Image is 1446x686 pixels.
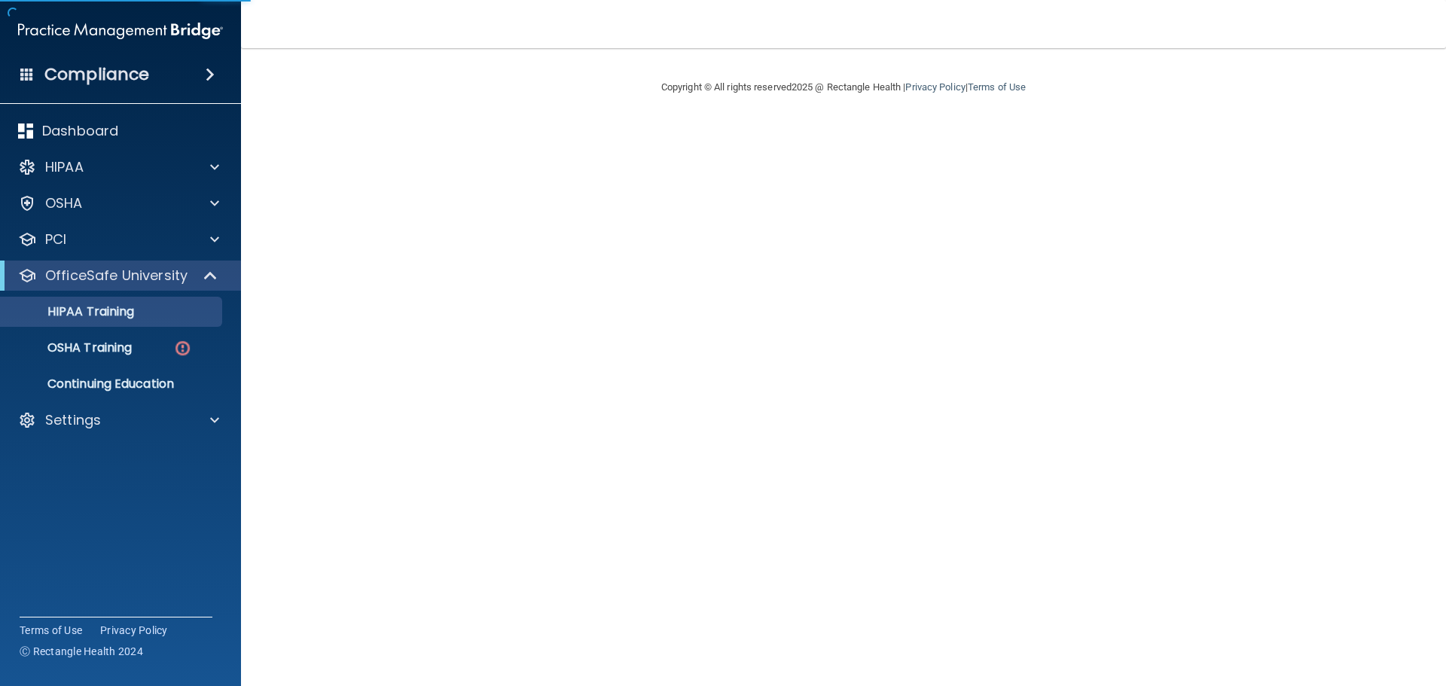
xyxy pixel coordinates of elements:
a: OSHA [18,194,219,212]
h4: Compliance [44,64,149,85]
a: PCI [18,230,219,248]
p: HIPAA Training [10,304,134,319]
p: PCI [45,230,66,248]
p: Settings [45,411,101,429]
img: danger-circle.6113f641.png [173,339,192,358]
p: Continuing Education [10,377,215,392]
p: Dashboard [42,122,118,140]
p: OSHA [45,194,83,212]
img: PMB logo [18,16,223,46]
a: Dashboard [18,122,219,140]
a: Privacy Policy [100,623,168,638]
a: Privacy Policy [905,81,965,93]
img: dashboard.aa5b2476.svg [18,123,33,139]
p: OfficeSafe University [45,267,188,285]
a: Terms of Use [968,81,1026,93]
a: HIPAA [18,158,219,176]
p: OSHA Training [10,340,132,355]
a: Terms of Use [20,623,82,638]
p: HIPAA [45,158,84,176]
span: Ⓒ Rectangle Health 2024 [20,644,143,659]
a: Settings [18,411,219,429]
div: Copyright © All rights reserved 2025 @ Rectangle Health | | [569,63,1118,111]
a: OfficeSafe University [18,267,218,285]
